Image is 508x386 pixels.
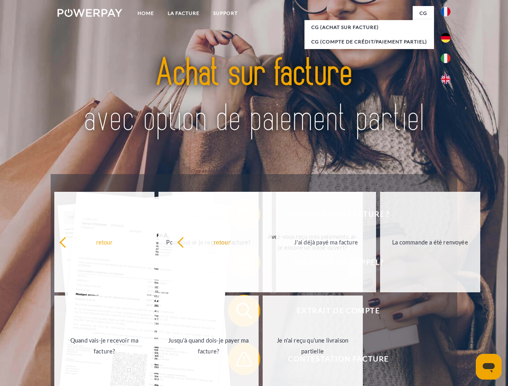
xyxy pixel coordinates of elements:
a: CG [413,6,434,21]
div: Je n'ai reçu qu'une livraison partielle [267,335,358,357]
a: CG (Compte de crédit/paiement partiel) [304,35,434,49]
img: it [441,53,450,63]
div: retour [177,236,267,247]
img: en [441,74,450,84]
img: logo-powerpay-white.svg [58,9,122,17]
div: Pourquoi ai-je reçu une facture? [163,236,254,247]
div: Jusqu'à quand dois-je payer ma facture? [163,335,254,357]
a: CG (achat sur facture) [304,20,434,35]
div: J'ai déjà payé ma facture [281,236,371,247]
iframe: Bouton de lancement de la fenêtre de messagerie [476,354,502,380]
img: de [441,33,450,43]
img: title-powerpay_fr.svg [77,39,431,154]
img: fr [441,7,450,16]
div: La commande a été renvoyée [385,236,475,247]
a: Support [206,6,245,21]
div: Quand vais-je recevoir ma facture? [59,335,150,357]
a: LA FACTURE [161,6,206,21]
a: Home [131,6,161,21]
div: retour [59,236,150,247]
